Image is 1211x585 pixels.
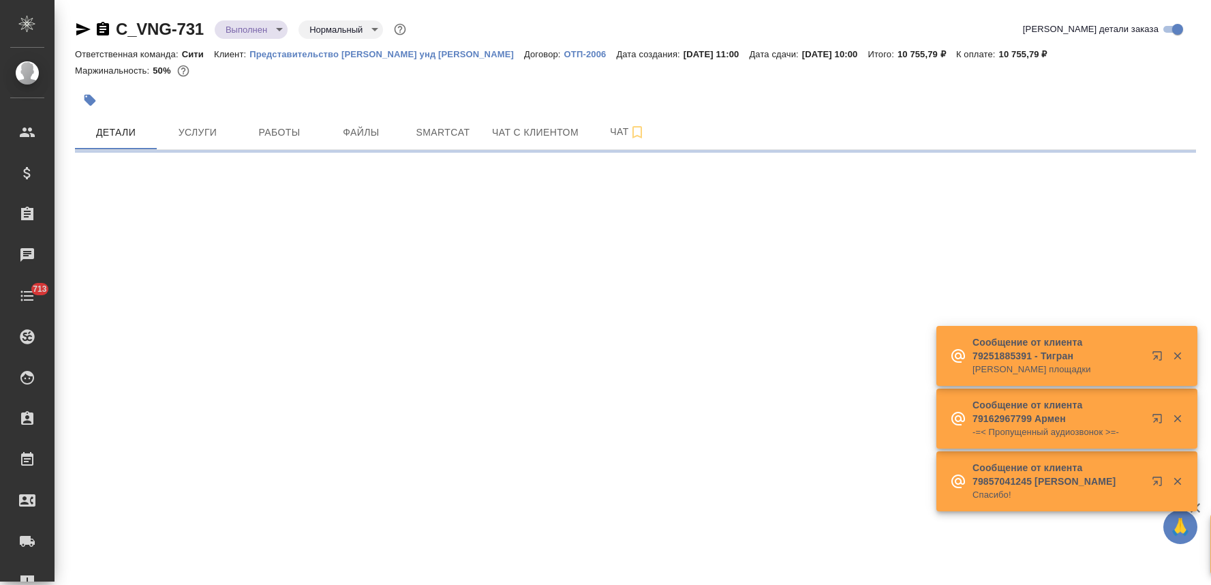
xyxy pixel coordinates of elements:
span: Детали [83,124,149,141]
span: Чат с клиентом [492,124,579,141]
p: Сити [182,49,214,59]
p: Маржинальность: [75,65,153,76]
p: [PERSON_NAME] площадки [972,363,1143,376]
p: [DATE] 11:00 [684,49,750,59]
a: 713 [3,279,51,313]
p: Спасибо! [972,488,1143,502]
button: 46.27 EUR; [174,62,192,80]
p: Итого: [868,49,897,59]
p: Дата создания: [616,49,683,59]
button: Скопировать ссылку [95,21,111,37]
p: 10 755,79 ₽ [999,49,1058,59]
p: Клиент: [214,49,249,59]
span: Работы [247,124,312,141]
p: -=< Пропущенный аудиозвонок >=- [972,425,1143,439]
button: Открыть в новой вкладке [1144,342,1176,375]
p: Договор: [524,49,564,59]
a: ОТП-2006 [564,48,617,59]
button: Скопировать ссылку для ЯМессенджера [75,21,91,37]
p: К оплате: [956,49,999,59]
div: Выполнен [298,20,383,39]
p: Сообщение от клиента 79162967799 Армен [972,398,1143,425]
span: Чат [595,123,660,140]
p: 10 755,79 ₽ [898,49,956,59]
svg: Подписаться [629,124,645,140]
button: Выполнен [221,24,271,35]
button: Доп статусы указывают на важность/срочность заказа [391,20,409,38]
p: 50% [153,65,174,76]
p: Сообщение от клиента 79251885391 - Тигран [972,335,1143,363]
button: Закрыть [1163,412,1191,425]
p: Дата сдачи: [749,49,801,59]
span: Услуги [165,124,230,141]
p: Представительство [PERSON_NAME] унд [PERSON_NAME] [249,49,524,59]
span: 713 [25,282,55,296]
a: Представительство [PERSON_NAME] унд [PERSON_NAME] [249,48,524,59]
button: Закрыть [1163,475,1191,487]
a: C_VNG-731 [116,20,204,38]
p: ОТП-2006 [564,49,617,59]
span: Файлы [328,124,394,141]
button: Нормальный [305,24,367,35]
button: Открыть в новой вкладке [1144,405,1176,438]
button: Открыть в новой вкладке [1144,468,1176,500]
span: [PERSON_NAME] детали заказа [1023,22,1159,36]
div: Выполнен [215,20,288,39]
span: Smartcat [410,124,476,141]
p: Сообщение от клиента 79857041245 [PERSON_NAME] [972,461,1143,488]
button: Закрыть [1163,350,1191,362]
p: Ответственная команда: [75,49,182,59]
p: [DATE] 10:00 [802,49,868,59]
button: Добавить тэг [75,85,105,115]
